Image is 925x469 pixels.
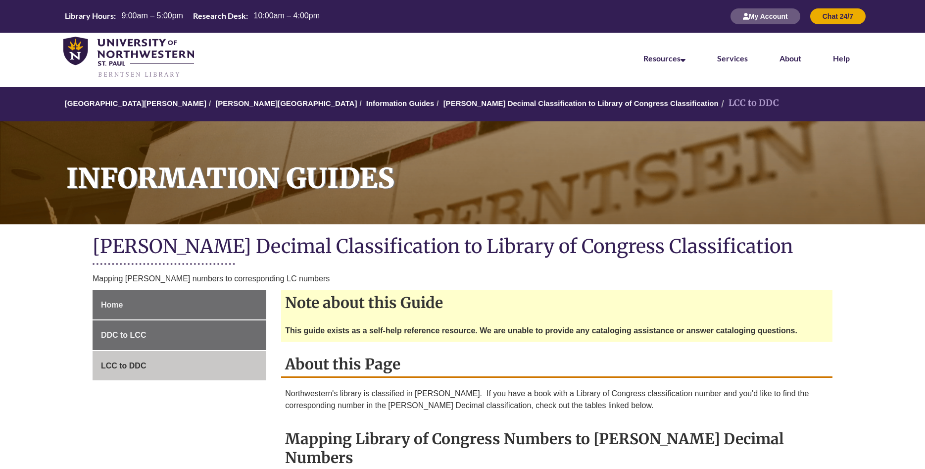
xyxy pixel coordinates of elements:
[717,53,748,63] a: Services
[121,11,183,20] span: 9:00am – 5:00pm
[101,331,146,339] span: DDC to LCC
[101,362,146,370] span: LCC to DDC
[643,53,685,63] a: Resources
[93,290,266,381] div: Guide Page Menu
[779,53,801,63] a: About
[63,37,194,78] img: UNWSP Library Logo
[254,11,320,20] span: 10:00am – 4:00pm
[730,8,800,24] button: My Account
[833,53,850,63] a: Help
[366,99,435,107] a: Information Guides
[281,290,832,315] h2: Note about this Guide
[55,121,925,211] h1: Information Guides
[93,320,266,350] a: DDC to LCC
[281,352,832,378] h2: About this Page
[443,99,719,107] a: [PERSON_NAME] Decimal Classification to Library of Congress Classification
[61,10,324,21] table: Hours Today
[810,12,866,20] a: Chat 24/7
[810,8,866,24] button: Chat 24/7
[61,10,324,22] a: Hours Today
[93,234,832,261] h1: [PERSON_NAME] Decimal Classification to Library of Congress Classification
[101,301,123,309] span: Home
[285,388,828,412] p: Northwestern's library is classified in [PERSON_NAME]. If you have a book with a Library of Congr...
[719,96,779,110] li: LCC to DDC
[189,10,249,21] th: Research Desk:
[215,99,357,107] a: [PERSON_NAME][GEOGRAPHIC_DATA]
[93,290,266,320] a: Home
[61,10,117,21] th: Library Hours:
[93,351,266,381] a: LCC to DDC
[93,274,330,283] span: Mapping [PERSON_NAME] numbers to corresponding LC numbers
[285,326,797,335] strong: This guide exists as a self-help reference resource. We are unable to provide any cataloging assi...
[730,12,800,20] a: My Account
[65,99,206,107] a: [GEOGRAPHIC_DATA][PERSON_NAME]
